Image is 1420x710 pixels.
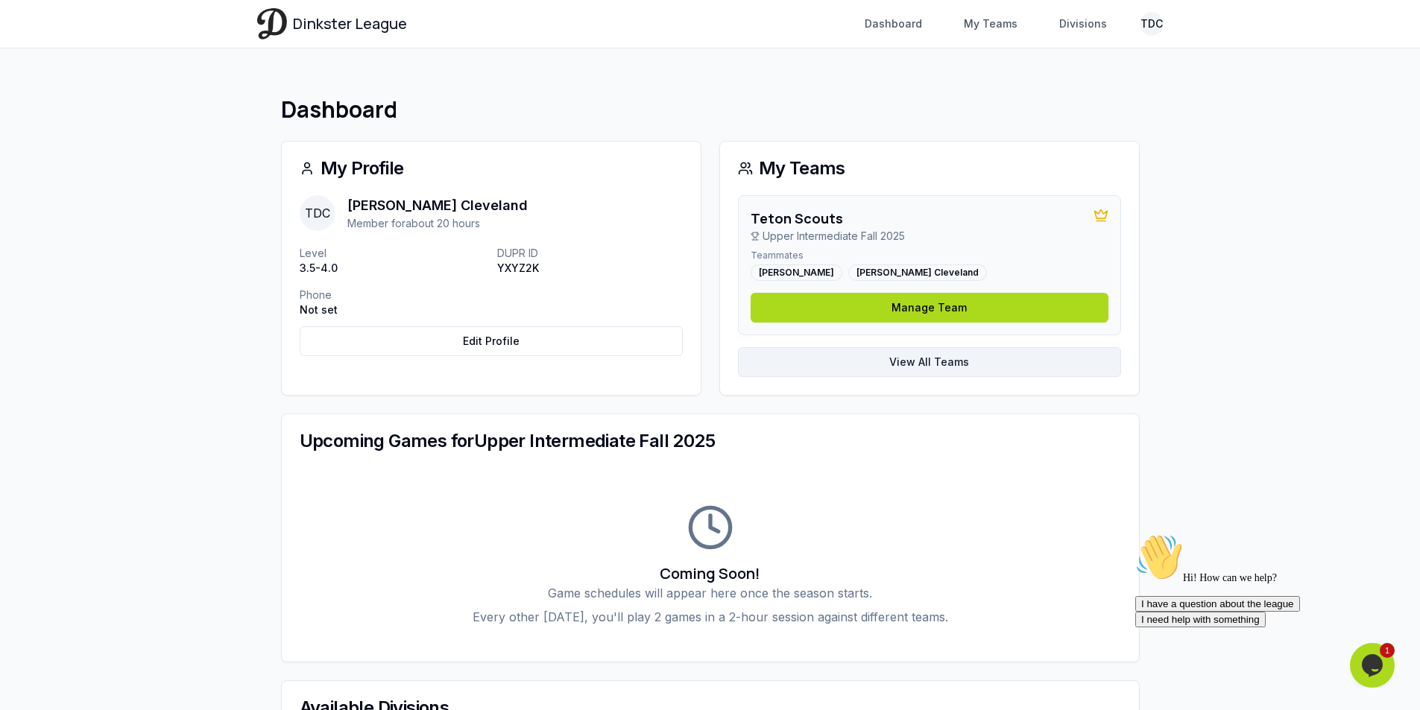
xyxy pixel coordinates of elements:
a: Dinkster League [257,8,407,39]
button: TDC [1140,12,1164,36]
a: Manage Team [751,293,1108,323]
p: Every other [DATE], you'll play 2 games in a 2-hour session against different teams. [300,608,1121,626]
div: Upcoming Games for Upper Intermediate Fall 2025 [300,432,1121,450]
p: Level [300,246,485,261]
span: Dinkster League [293,13,407,34]
p: Upper Intermediate Fall 2025 [751,229,905,244]
a: My Teams [955,10,1026,37]
p: DUPR ID [497,246,683,261]
span: Hi! How can we help? [6,45,148,56]
p: [PERSON_NAME] Cleveland [347,195,528,216]
iframe: chat widget [1129,527,1398,635]
div: [PERSON_NAME] [751,264,842,281]
button: I have a question about the league [6,69,171,84]
p: Not set [300,302,485,317]
h3: Teton Scouts [751,208,905,229]
iframe: chat widget [1350,643,1398,688]
div: My Teams [738,159,1121,177]
button: I need help with something [6,84,136,100]
p: 3.5-4.0 [300,261,485,276]
img: Dinkster [257,8,287,39]
p: YXYZ2K [497,261,683,276]
div: My Profile [300,159,683,177]
p: Teammates [751,250,1108,262]
a: Edit Profile [300,326,683,356]
h3: Coming Soon! [300,563,1121,584]
img: :wave: [6,6,54,54]
h1: Dashboard [281,96,1140,123]
a: Dashboard [856,10,931,37]
p: Member for about 20 hours [347,216,528,231]
a: View All Teams [738,347,1121,377]
div: [PERSON_NAME] Cleveland [848,264,987,281]
p: Game schedules will appear here once the season starts. [300,584,1121,602]
a: Divisions [1050,10,1116,37]
span: TDC [300,195,335,231]
div: 👋Hi! How can we help?I have a question about the leagueI need help with something [6,6,274,100]
p: Phone [300,288,485,302]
